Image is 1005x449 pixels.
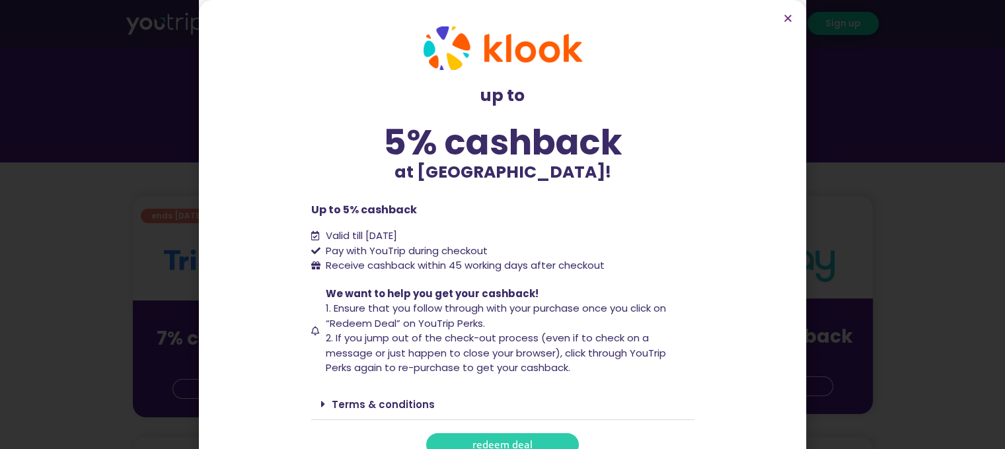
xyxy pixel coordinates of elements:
span: Pay with YouTrip during checkout [322,244,488,259]
p: Up to 5% cashback [311,202,694,218]
a: Close [783,13,793,23]
span: We want to help you get your cashback! [326,287,539,300]
span: 1. Ensure that you follow through with your purchase once you click on “Redeem Deal” on YouTrip P... [326,301,666,330]
div: Terms & conditions [311,389,694,420]
a: Terms & conditions [332,397,435,411]
p: up to [311,83,694,108]
div: 5% cashback [311,125,694,160]
span: Valid till [DATE] [322,228,397,244]
span: 2. If you jump out of the check-out process (even if to check on a message or just happen to clos... [326,331,666,374]
p: at [GEOGRAPHIC_DATA]! [311,160,694,185]
span: Receive cashback within 45 working days after checkout [322,258,605,273]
